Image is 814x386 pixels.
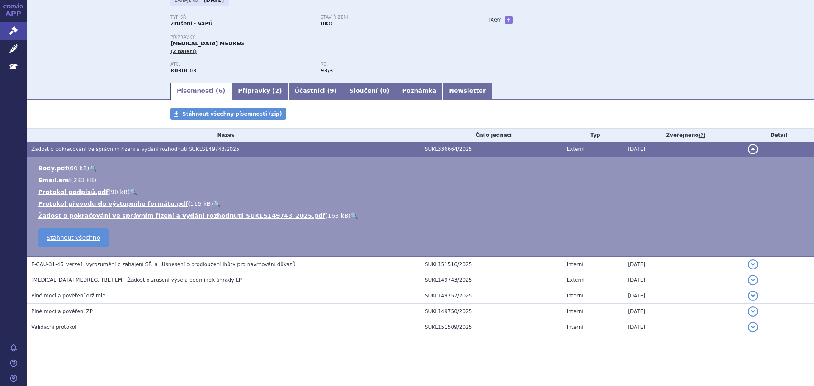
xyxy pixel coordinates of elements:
[231,83,288,100] a: Přípravky (2)
[38,212,325,219] a: Žádost o pokračování ve správním řízení a vydání rozhodnutí_SUKLS149743_2025.pdf
[31,146,240,152] span: Žádost o pokračování ve správním řízení a vydání rozhodnutí SUKLS149743/2025
[624,129,744,142] th: Zveřejněno
[170,68,196,74] strong: MONTELUKAST
[38,211,806,220] li: ( )
[190,200,211,207] span: 115 kB
[27,129,421,142] th: Název
[382,87,387,94] span: 0
[443,83,492,100] a: Newsletter
[38,200,806,208] li: ( )
[330,87,334,94] span: 9
[421,142,563,157] td: SUKL336664/2025
[488,15,501,25] h3: Tagy
[38,228,109,247] a: Stáhnout všechno
[38,165,68,172] a: Body.pdf
[31,324,77,330] span: Validační protokol
[31,261,295,267] span: F-CAU-31-45_verze1_Vyrozumění o zahájení SŘ_a_ Usnesení o prodloužení lhůty pro navrhování důkazů
[321,15,462,20] p: Stav řízení:
[321,21,333,27] strong: UKO
[567,324,583,330] span: Interní
[567,146,585,152] span: Externí
[170,83,231,100] a: Písemnosti (6)
[624,272,744,288] td: [DATE]
[170,62,312,67] p: ATC:
[170,21,213,27] strong: Zrušení - VaPÚ
[567,308,583,314] span: Interní
[170,35,471,40] p: Přípravky:
[748,322,758,332] button: detail
[624,304,744,319] td: [DATE]
[170,49,197,54] span: (2 balení)
[421,288,563,304] td: SUKL149757/2025
[31,293,106,299] span: Plné moci a pověření držitele
[567,293,583,299] span: Interní
[170,15,312,20] p: Typ SŘ:
[321,62,462,67] p: RS:
[111,189,128,195] span: 90 kB
[351,212,358,219] a: 🔍
[275,87,279,94] span: 2
[421,319,563,335] td: SUKL151509/2025
[567,261,583,267] span: Interní
[421,129,563,142] th: Číslo jednací
[624,256,744,272] td: [DATE]
[38,188,806,196] li: ( )
[38,189,109,195] a: Protokol podpisů.pdf
[328,212,348,219] span: 163 kB
[70,165,87,172] span: 60 kB
[505,16,513,24] a: +
[748,291,758,301] button: detail
[38,177,71,183] a: Email.eml
[421,272,563,288] td: SUKL149743/2025
[748,275,758,285] button: detail
[288,83,343,100] a: Účastníci (9)
[38,200,188,207] a: Protokol převodu do výstupního formátu.pdf
[170,41,244,47] span: [MEDICAL_DATA] MEDREG
[38,164,806,172] li: ( )
[748,144,758,154] button: detail
[563,129,624,142] th: Typ
[31,277,242,283] span: MONTELUKAST MEDREG, TBL FLM - Žádost o zrušení výše a podmínek úhrady LP
[31,308,93,314] span: Plné moci a pověření ZP
[624,319,744,335] td: [DATE]
[321,68,333,74] strong: preventivní antiastmatika, antileukotrieny, p.o.
[567,277,585,283] span: Externí
[748,259,758,269] button: detail
[130,189,137,195] a: 🔍
[421,256,563,272] td: SUKL151516/2025
[396,83,443,100] a: Poznámka
[73,177,94,183] span: 283 kB
[748,306,758,317] button: detail
[213,200,220,207] a: 🔍
[182,111,282,117] span: Stáhnout všechny písemnosti (zip)
[744,129,814,142] th: Detail
[218,87,223,94] span: 6
[699,133,705,139] abbr: (?)
[624,142,744,157] td: [DATE]
[343,83,396,100] a: Sloučení (0)
[170,108,286,120] a: Stáhnout všechny písemnosti (zip)
[38,176,806,184] li: ( )
[421,304,563,319] td: SUKL149750/2025
[624,288,744,304] td: [DATE]
[89,165,97,172] a: 🔍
